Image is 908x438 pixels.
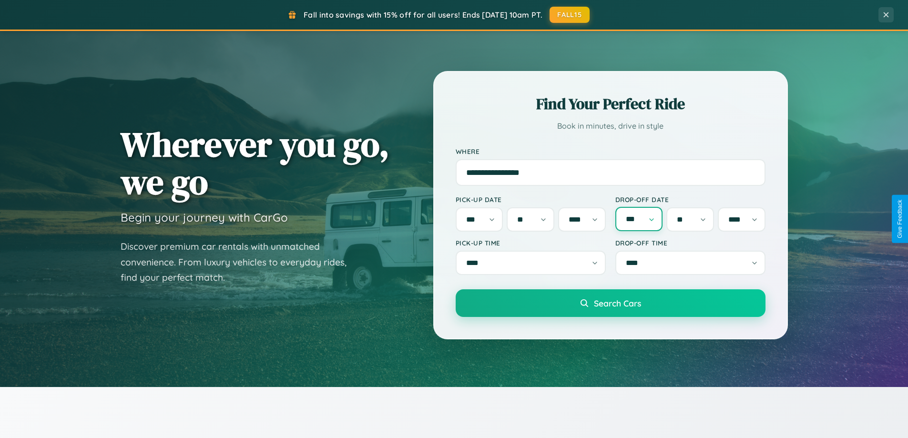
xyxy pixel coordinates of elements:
label: Pick-up Time [456,239,606,247]
div: Give Feedback [897,200,903,238]
span: Fall into savings with 15% off for all users! Ends [DATE] 10am PT. [304,10,542,20]
span: Search Cars [594,298,641,308]
h1: Wherever you go, we go [121,125,389,201]
button: FALL15 [550,7,590,23]
label: Drop-off Date [615,195,765,204]
label: Where [456,147,765,155]
button: Search Cars [456,289,765,317]
h3: Begin your journey with CarGo [121,210,288,224]
p: Book in minutes, drive in style [456,119,765,133]
p: Discover premium car rentals with unmatched convenience. From luxury vehicles to everyday rides, ... [121,239,359,285]
label: Drop-off Time [615,239,765,247]
label: Pick-up Date [456,195,606,204]
h2: Find Your Perfect Ride [456,93,765,114]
